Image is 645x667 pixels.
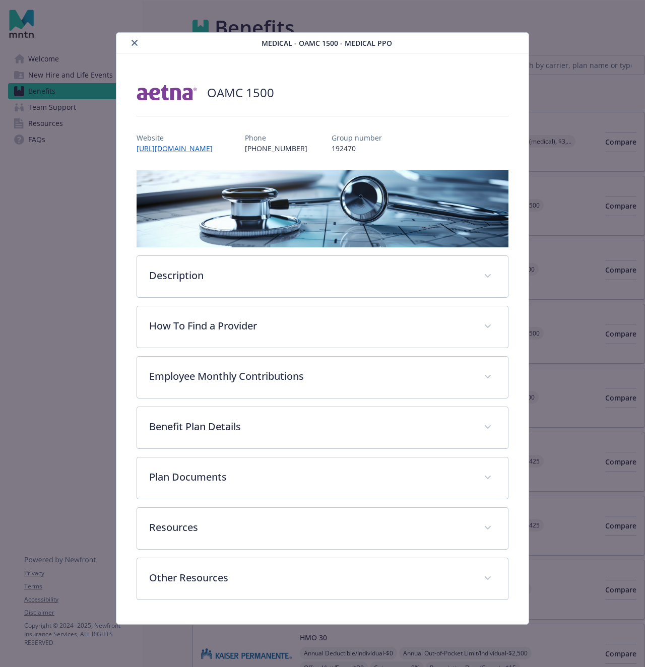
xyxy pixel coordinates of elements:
p: Other Resources [149,570,471,585]
p: Description [149,268,471,283]
p: Plan Documents [149,470,471,485]
div: Employee Monthly Contributions [137,357,507,398]
p: 192470 [332,143,382,154]
p: [PHONE_NUMBER] [245,143,307,154]
img: banner [137,170,508,247]
div: Benefit Plan Details [137,407,507,448]
div: details for plan Medical - OAMC 1500 - Medical PPO [64,32,580,625]
p: Phone [245,132,307,143]
img: Aetna Inc [137,78,197,108]
button: close [128,37,141,49]
p: Employee Monthly Contributions [149,369,471,384]
div: Plan Documents [137,457,507,499]
p: Resources [149,520,471,535]
p: Group number [332,132,382,143]
p: Benefit Plan Details [149,419,471,434]
div: How To Find a Provider [137,306,507,348]
h2: OAMC 1500 [207,84,274,101]
div: Other Resources [137,558,507,599]
p: Website [137,132,221,143]
span: Medical - OAMC 1500 - Medical PPO [262,38,392,48]
a: [URL][DOMAIN_NAME] [137,144,221,153]
div: Resources [137,508,507,549]
div: Description [137,256,507,297]
p: How To Find a Provider [149,318,471,333]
